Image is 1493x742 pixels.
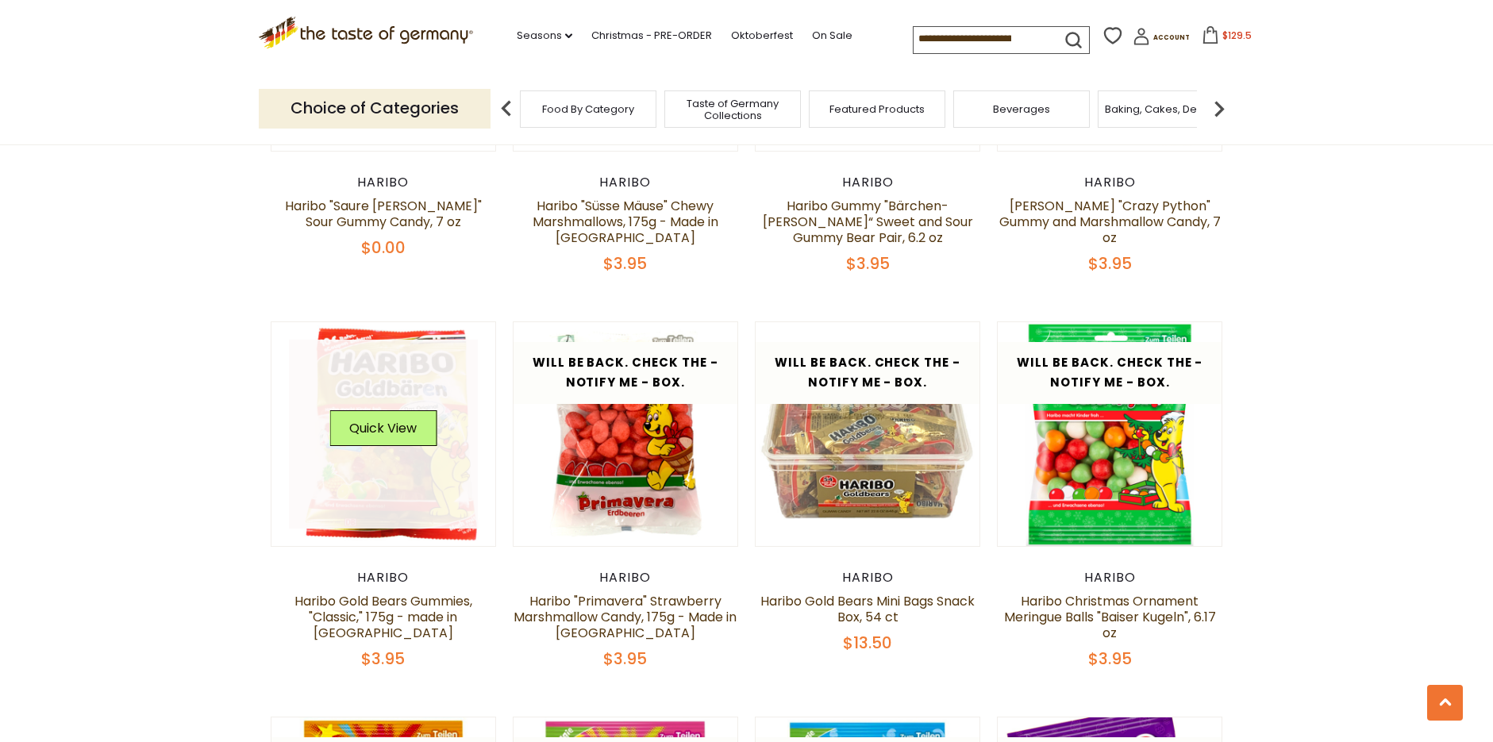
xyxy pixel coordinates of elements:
[533,197,718,247] a: Haribo "Süsse Mäuse" Chewy Marshmallows, 175g - Made in [GEOGRAPHIC_DATA]
[294,592,472,642] a: Haribo Gold Bears Gummies, "Classic," 175g - made in [GEOGRAPHIC_DATA]
[1193,26,1260,50] button: $129.5
[285,197,482,231] a: Haribo "Saure [PERSON_NAME]" Sour Gummy Candy, 7 oz
[271,322,496,547] img: Haribo
[603,648,647,670] span: $3.95
[846,252,890,275] span: $3.95
[997,175,1223,190] div: Haribo
[271,570,497,586] div: Haribo
[1153,33,1190,42] span: Account
[997,570,1223,586] div: Haribo
[812,27,852,44] a: On Sale
[517,27,572,44] a: Seasons
[514,322,738,547] img: Haribo
[361,236,406,259] span: $0.00
[763,197,973,247] a: Haribo Gummy "Bärchen-[PERSON_NAME]“ Sweet and Sour Gummy Bear Pair, 6.2 oz
[993,103,1050,115] a: Beverages
[829,103,925,115] a: Featured Products
[591,27,712,44] a: Christmas - PRE-ORDER
[755,175,981,190] div: Haribo
[756,322,980,547] img: Haribo
[999,197,1221,247] a: [PERSON_NAME] "Crazy Python" Gummy and Marshmallow Candy, 7 oz
[1088,252,1132,275] span: $3.95
[271,175,497,190] div: Haribo
[514,592,737,642] a: Haribo "Primavera" Strawberry Marshmallow Candy, 175g - Made in [GEOGRAPHIC_DATA]
[1105,103,1228,115] a: Baking, Cakes, Desserts
[603,252,647,275] span: $3.95
[542,103,634,115] a: Food By Category
[731,27,793,44] a: Oktoberfest
[1088,648,1132,670] span: $3.95
[329,410,437,446] button: Quick View
[998,322,1222,547] img: Haribo
[1203,93,1235,125] img: next arrow
[1004,592,1216,642] a: Haribo Christmas Ornament Meringue Balls "Baiser Kugeln", 6.17 oz
[1222,29,1252,42] span: $129.5
[513,570,739,586] div: Haribo
[513,175,739,190] div: Haribo
[755,570,981,586] div: Haribo
[1133,28,1190,51] a: Account
[843,632,892,654] span: $13.50
[361,648,405,670] span: $3.95
[760,592,975,626] a: Haribo Gold Bears Mini Bags Snack Box, 54 ct
[259,89,491,128] p: Choice of Categories
[669,98,796,121] a: Taste of Germany Collections
[491,93,522,125] img: previous arrow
